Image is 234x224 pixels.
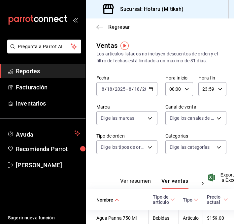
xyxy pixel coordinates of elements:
[16,161,80,170] span: [PERSON_NAME]
[120,178,196,189] div: navigation tabs
[115,86,126,92] input: ----
[101,86,105,92] input: --
[96,134,157,138] label: Tipo de orden
[18,43,71,50] span: Pregunta a Parrot AI
[96,50,223,64] div: Los artículos listados no incluyen descuentos de orden y el filtro de fechas está limitado a un m...
[207,194,222,205] div: Precio actual
[101,115,134,121] span: Elige las marcas
[96,197,119,203] span: Nombre
[73,17,78,22] button: open_drawer_menu
[113,86,115,92] span: /
[16,144,80,153] span: Recomienda Parrot
[126,86,128,92] span: -
[198,76,226,80] label: Hora fin
[132,86,134,92] span: /
[170,115,214,121] span: Elige los canales de venta
[16,99,80,108] span: Inventarios
[96,105,157,109] label: Marca
[128,86,132,92] input: --
[96,197,113,203] div: Nombre
[161,178,188,189] button: Ver ventas
[105,86,107,92] span: /
[142,86,153,92] input: ----
[165,134,226,138] label: Categorías
[96,41,117,50] div: Ventas
[183,197,192,203] div: Tipo
[108,24,130,30] span: Regresar
[16,83,80,92] span: Facturación
[7,40,81,53] button: Pregunta a Parrot AI
[170,144,210,150] span: Elige las categorías
[101,144,145,150] span: Elige los tipos de orden
[207,194,228,205] span: Precio actual
[153,194,175,205] span: Tipo de artículo
[8,214,80,221] span: Sugerir nueva función
[107,86,113,92] input: --
[165,105,226,109] label: Canal de venta
[5,48,81,55] a: Pregunta a Parrot AI
[134,86,140,92] input: --
[165,76,193,80] label: Hora inicio
[96,24,130,30] button: Regresar
[140,86,142,92] span: /
[16,67,80,76] span: Reportes
[120,42,129,50] img: Tooltip marker
[153,194,169,205] div: Tipo de artículo
[183,197,198,203] span: Tipo
[16,129,72,137] span: Ayuda
[115,5,184,13] h3: Sucursal: Hotaru (Mitikah)
[96,76,157,80] label: Fecha
[120,178,151,189] button: Ver resumen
